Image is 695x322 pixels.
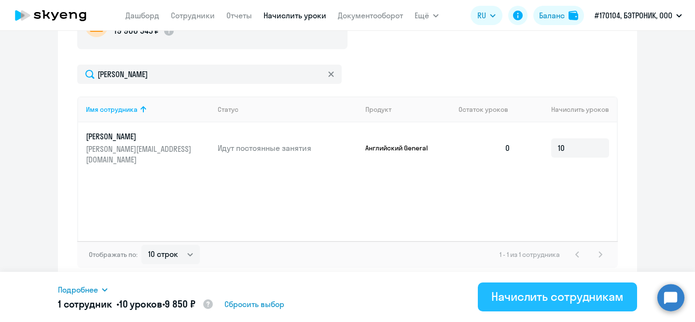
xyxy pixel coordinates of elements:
span: Подробнее [58,284,98,295]
a: [PERSON_NAME][PERSON_NAME][EMAIL_ADDRESS][DOMAIN_NAME] [86,131,210,165]
div: Продукт [365,105,391,114]
a: Начислить уроки [264,11,326,20]
span: Сбросить выбор [224,298,284,310]
button: RU [471,6,502,25]
h5: 1 сотрудник • • [58,297,214,312]
div: Имя сотрудника [86,105,138,114]
a: Дашборд [125,11,159,20]
span: RU [477,10,486,21]
span: 10 уроков [119,298,162,310]
div: Остаток уроков [459,105,518,114]
img: balance [569,11,578,20]
th: Начислить уроков [518,96,617,122]
span: Остаток уроков [459,105,508,114]
button: Начислить сотрудникам [478,282,637,311]
span: Отображать по: [89,250,138,259]
p: #170104, БЭТРОНИК, ООО [595,10,672,21]
div: Баланс [539,10,565,21]
div: Статус [218,105,238,114]
span: 9 850 ₽ [165,298,195,310]
div: Статус [218,105,358,114]
td: 0 [451,122,518,174]
a: Отчеты [226,11,252,20]
p: Идут постоянные занятия [218,143,358,153]
div: Продукт [365,105,451,114]
input: Поиск по имени, email, продукту или статусу [77,65,342,84]
p: [PERSON_NAME] [86,131,194,142]
span: Ещё [415,10,429,21]
a: Документооборот [338,11,403,20]
p: [PERSON_NAME][EMAIL_ADDRESS][DOMAIN_NAME] [86,144,194,165]
span: 1 - 1 из 1 сотрудника [500,250,560,259]
p: Английский General [365,144,438,152]
a: Сотрудники [171,11,215,20]
button: #170104, БЭТРОНИК, ООО [590,4,687,27]
button: Балансbalance [533,6,584,25]
div: Начислить сотрудникам [491,289,624,304]
p: 19 906 545 ₽ [114,25,159,37]
button: Ещё [415,6,439,25]
div: Имя сотрудника [86,105,210,114]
